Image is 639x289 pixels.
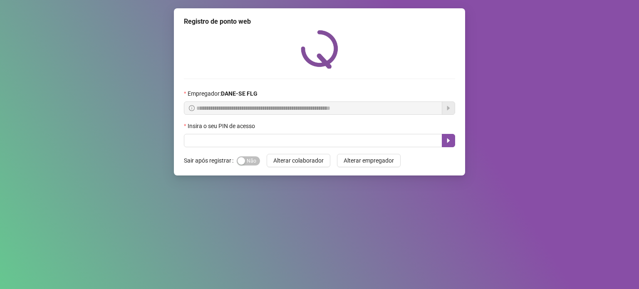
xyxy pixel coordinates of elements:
[184,121,260,131] label: Insira o seu PIN de acesso
[188,89,258,98] span: Empregador :
[221,90,258,97] strong: DANE-SE FLG
[273,156,324,165] span: Alterar colaborador
[189,105,195,111] span: info-circle
[184,17,455,27] div: Registro de ponto web
[301,30,338,69] img: QRPoint
[445,137,452,144] span: caret-right
[344,156,394,165] span: Alterar empregador
[184,154,237,167] label: Sair após registrar
[337,154,401,167] button: Alterar empregador
[267,154,330,167] button: Alterar colaborador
